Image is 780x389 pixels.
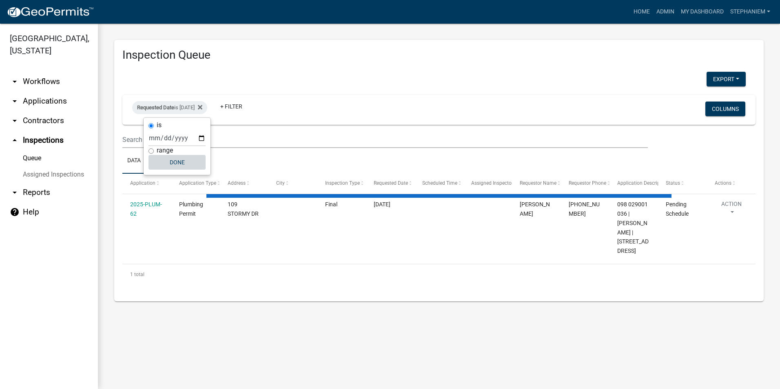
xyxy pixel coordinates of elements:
span: Status [666,180,680,186]
datatable-header-cell: Application [122,174,171,193]
button: Done [148,155,206,170]
span: Actions [715,180,731,186]
span: Requestor Phone [569,180,606,186]
label: is [157,122,162,128]
span: Pending Schedule [666,201,689,217]
span: Application Type [179,180,216,186]
span: Inspection Type [325,180,360,186]
i: arrow_drop_down [10,96,20,106]
datatable-header-cell: Inspection Type [317,174,366,193]
datatable-header-cell: Actions [707,174,756,193]
label: range [157,147,173,154]
span: Michele Rivera [520,201,550,217]
datatable-header-cell: Requestor Name [512,174,561,193]
datatable-header-cell: Requested Date [366,174,414,193]
datatable-header-cell: Scheduled Time [414,174,463,193]
datatable-header-cell: Status [658,174,707,193]
span: Assigned Inspector [471,180,513,186]
datatable-header-cell: Application Description [609,174,658,193]
a: My Dashboard [678,4,727,20]
i: arrow_drop_down [10,188,20,197]
span: 404 451-3651 [569,201,600,217]
a: + Filter [214,99,249,114]
h3: Inspection Queue [122,48,756,62]
datatable-header-cell: Application Type [171,174,219,193]
span: Scheduled Time [422,180,457,186]
a: 2025-PLUM-62 [130,201,162,217]
a: StephanieM [727,4,773,20]
span: 10/10/2025 [374,201,390,208]
datatable-header-cell: City [268,174,317,193]
span: Final [325,201,337,208]
button: Export [707,72,746,86]
i: help [10,207,20,217]
span: 098 029001 036 | Leon McGee | 109 Stormy Dr [617,201,649,254]
div: is [DATE] [132,101,207,114]
i: arrow_drop_down [10,77,20,86]
span: Requestor Name [520,180,556,186]
span: Address [228,180,246,186]
span: Application Description [617,180,669,186]
datatable-header-cell: Assigned Inspector [463,174,512,193]
span: Application [130,180,155,186]
datatable-header-cell: Requestor Phone [561,174,609,193]
span: City [276,180,285,186]
span: Requested Date [374,180,408,186]
span: Requested Date [137,104,174,111]
button: Columns [705,102,745,116]
datatable-header-cell: Address [220,174,268,193]
span: 109 STORMY DR [228,201,259,217]
a: Admin [653,4,678,20]
button: Action [715,200,748,220]
div: 1 total [122,264,756,285]
span: Plumbing Permit [179,201,203,217]
a: Data [122,148,146,174]
input: Search for inspections [122,131,648,148]
i: arrow_drop_down [10,116,20,126]
a: Home [630,4,653,20]
i: arrow_drop_up [10,135,20,145]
